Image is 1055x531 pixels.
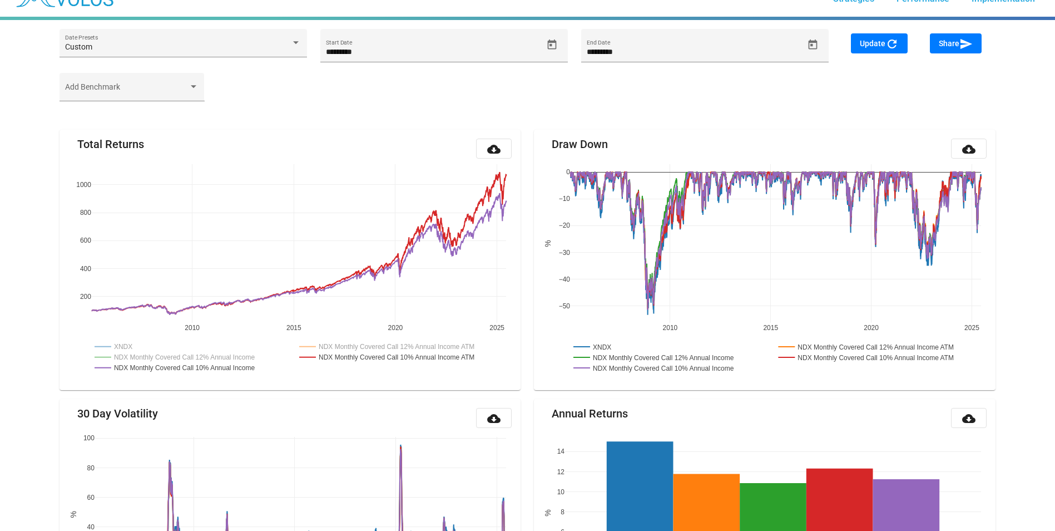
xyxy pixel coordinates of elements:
span: Share [939,39,973,48]
button: Update [851,33,908,53]
mat-card-title: 30 Day Volatility [77,408,158,419]
mat-icon: cloud_download [487,142,501,156]
mat-card-title: Annual Returns [552,408,628,419]
button: Open calendar [542,35,562,55]
mat-card-title: Draw Down [552,139,608,150]
mat-icon: send [959,37,973,51]
mat-icon: cloud_download [962,142,975,156]
mat-icon: cloud_download [962,412,975,425]
span: Update [860,39,899,48]
mat-card-title: Total Returns [77,139,144,150]
mat-icon: cloud_download [487,412,501,425]
span: Custom [65,42,92,51]
button: Share [930,33,982,53]
mat-icon: refresh [885,37,899,51]
button: Open calendar [803,35,823,55]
